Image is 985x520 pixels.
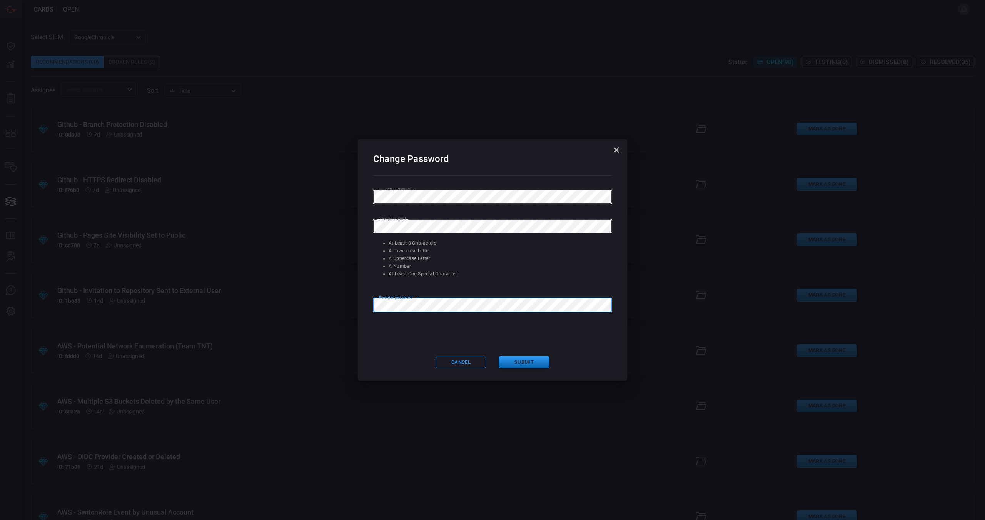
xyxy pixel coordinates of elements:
h2: Change Password [373,152,612,176]
label: Re-enter password [379,295,413,300]
li: At least one special character [389,270,606,278]
li: A number [389,263,606,270]
label: New password [379,216,406,222]
button: Submit [499,356,549,369]
label: Current password [379,186,412,192]
li: At least 8 characters [389,240,606,247]
li: A lowercase letter [389,247,606,255]
li: A uppercase letter [389,255,606,263]
button: Cancel [436,357,486,368]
